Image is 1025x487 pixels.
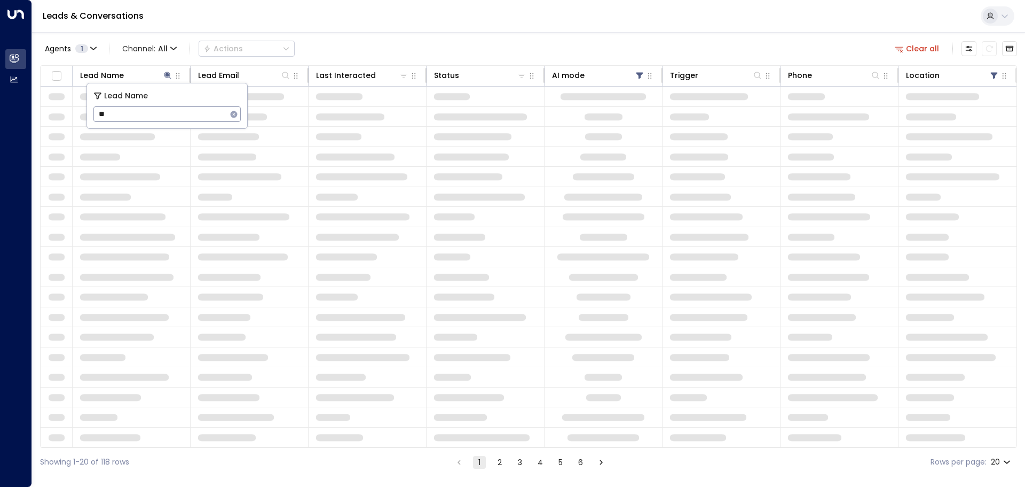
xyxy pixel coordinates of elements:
div: Trigger [670,69,763,82]
div: Actions [203,44,243,53]
nav: pagination navigation [452,455,608,469]
div: Showing 1-20 of 118 rows [40,457,129,468]
button: Go to page 2 [493,456,506,469]
div: AI mode [552,69,645,82]
a: Leads & Conversations [43,10,144,22]
button: Go to page 5 [554,456,567,469]
button: Go to page 3 [514,456,526,469]
div: Location [906,69,940,82]
span: Agents [45,45,71,52]
div: Status [434,69,527,82]
div: Lead Name [80,69,173,82]
button: Go to next page [595,456,608,469]
div: Button group with a nested menu [199,41,295,57]
div: Lead Name [80,69,124,82]
button: Clear all [890,41,944,56]
button: Go to page 4 [534,456,547,469]
span: Refresh [982,41,997,56]
div: Status [434,69,459,82]
div: Phone [788,69,881,82]
button: Customize [961,41,976,56]
div: Trigger [670,69,698,82]
span: Channel: [118,41,181,56]
div: Phone [788,69,812,82]
div: Last Interacted [316,69,376,82]
span: All [158,44,168,53]
div: Lead Email [198,69,291,82]
div: Location [906,69,999,82]
div: Last Interacted [316,69,409,82]
button: Agents1 [40,41,100,56]
div: Lead Email [198,69,239,82]
label: Rows per page: [931,457,987,468]
div: 20 [991,454,1013,470]
button: Actions [199,41,295,57]
div: AI mode [552,69,585,82]
button: Archived Leads [1002,41,1017,56]
button: page 1 [473,456,486,469]
button: Channel:All [118,41,181,56]
span: 1 [75,44,88,53]
button: Go to page 6 [574,456,587,469]
span: Lead Name [104,90,148,102]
